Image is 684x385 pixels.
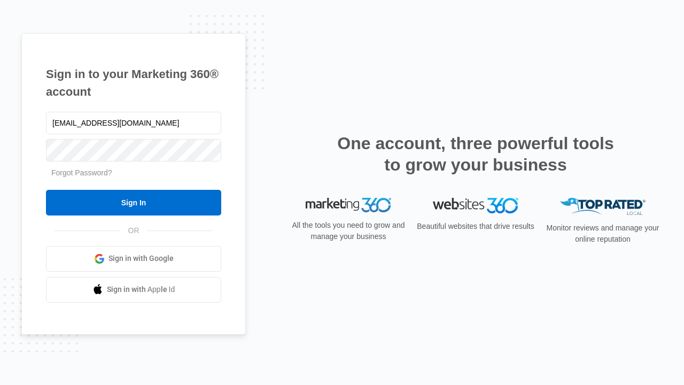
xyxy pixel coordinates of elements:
[46,246,221,272] a: Sign in with Google
[543,222,663,245] p: Monitor reviews and manage your online reputation
[46,190,221,215] input: Sign In
[107,284,175,295] span: Sign in with Apple Id
[121,225,147,236] span: OR
[46,65,221,101] h1: Sign in to your Marketing 360® account
[51,168,112,177] a: Forgot Password?
[433,198,518,213] img: Websites 360
[416,221,535,232] p: Beautiful websites that drive results
[289,220,408,242] p: All the tools you need to grow and manage your business
[334,133,617,175] h2: One account, three powerful tools to grow your business
[46,112,221,134] input: Email
[306,198,391,213] img: Marketing 360
[46,277,221,303] a: Sign in with Apple Id
[108,253,174,264] span: Sign in with Google
[560,198,646,215] img: Top Rated Local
